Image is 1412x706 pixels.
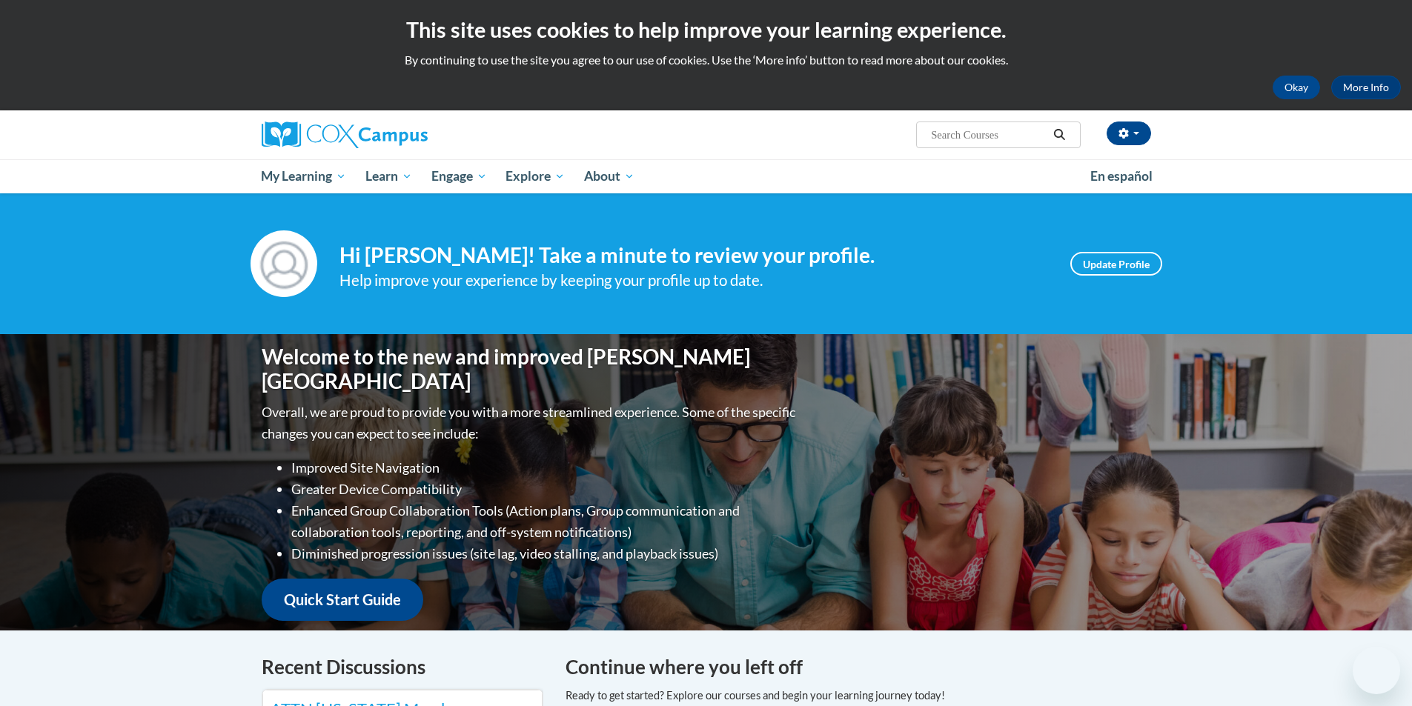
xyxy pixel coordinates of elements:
[291,457,799,479] li: Improved Site Navigation
[262,402,799,444] p: Overall, we are proud to provide you with a more streamlined experience. Some of the specific cha...
[239,159,1173,193] div: Main menu
[261,167,346,185] span: My Learning
[506,167,565,185] span: Explore
[262,121,428,148] img: Cox Campus
[262,121,543,148] a: Cox Campus
[262,653,543,682] h4: Recent Discussions
[1273,76,1320,99] button: Okay
[496,159,574,193] a: Explore
[291,543,799,565] li: Diminished progression issues (site lag, video stalling, and playback issues)
[929,126,1048,144] input: Search Courses
[339,268,1048,293] div: Help improve your experience by keeping your profile up to date.
[356,159,422,193] a: Learn
[1090,168,1153,184] span: En español
[574,159,644,193] a: About
[11,52,1401,68] p: By continuing to use the site you agree to our use of cookies. Use the ‘More info’ button to read...
[1048,126,1070,144] button: Search
[431,167,487,185] span: Engage
[365,167,412,185] span: Learn
[11,15,1401,44] h2: This site uses cookies to help improve your learning experience.
[422,159,497,193] a: Engage
[339,243,1048,268] h4: Hi [PERSON_NAME]! Take a minute to review your profile.
[584,167,634,185] span: About
[262,344,799,394] h1: Welcome to the new and improved [PERSON_NAME][GEOGRAPHIC_DATA]
[1081,161,1162,192] a: En español
[291,479,799,500] li: Greater Device Compatibility
[262,579,423,621] a: Quick Start Guide
[1331,76,1401,99] a: More Info
[1107,121,1151,145] button: Account Settings
[1070,252,1162,276] a: Update Profile
[251,230,317,297] img: Profile Image
[291,500,799,543] li: Enhanced Group Collaboration Tools (Action plans, Group communication and collaboration tools, re...
[1353,647,1400,694] iframe: Button to launch messaging window
[566,653,1151,682] h4: Continue where you left off
[252,159,357,193] a: My Learning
